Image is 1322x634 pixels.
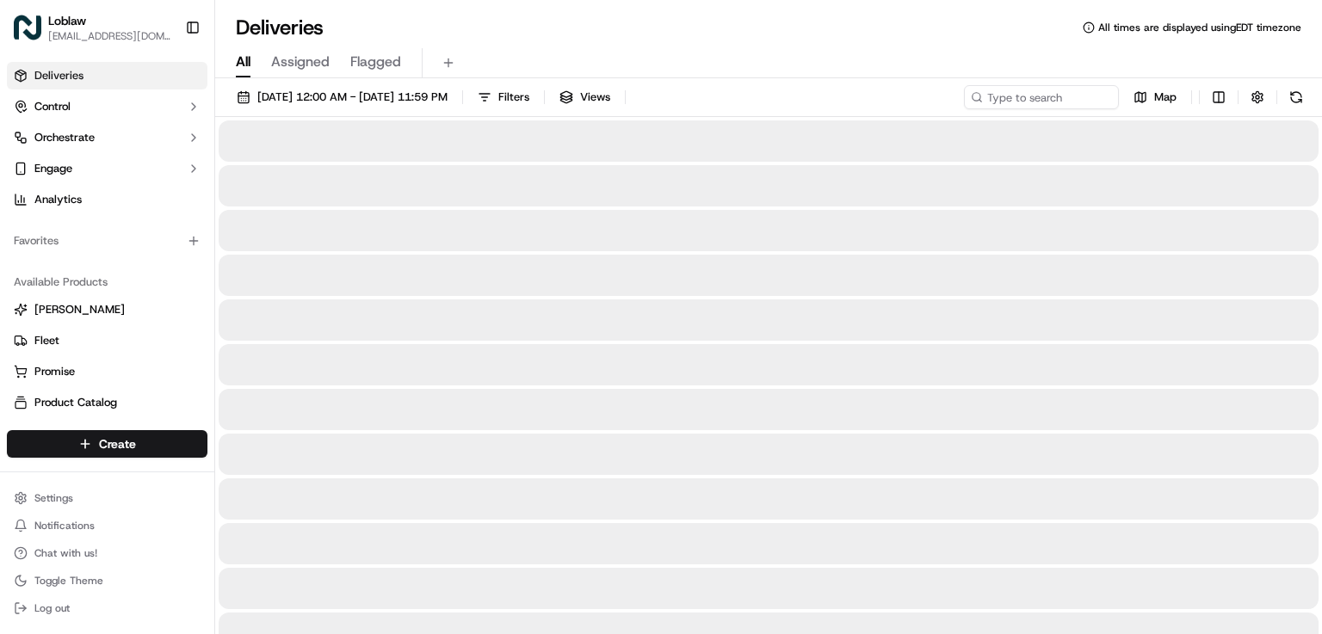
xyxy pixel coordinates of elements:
img: Loblaw [14,14,41,41]
button: Promise [7,358,207,385]
span: [PERSON_NAME] [34,302,125,317]
button: Filters [470,85,537,109]
input: Type to search [964,85,1119,109]
button: Chat with us! [7,541,207,565]
span: Notifications [34,519,95,532]
button: [DATE] 12:00 AM - [DATE] 11:59 PM [229,85,455,109]
h1: Deliveries [236,14,324,41]
span: Product Catalog [34,395,117,410]
a: [PERSON_NAME] [14,302,201,317]
span: All times are displayed using EDT timezone [1098,21,1301,34]
button: Product Catalog [7,389,207,416]
div: Favorites [7,227,207,255]
span: [DATE] 12:00 AM - [DATE] 11:59 PM [257,89,448,105]
a: Deliveries [7,62,207,89]
span: Settings [34,491,73,505]
button: Map [1126,85,1184,109]
span: Chat with us! [34,546,97,560]
span: Analytics [34,192,82,207]
button: Views [552,85,618,109]
button: Engage [7,155,207,182]
div: Available Products [7,268,207,296]
span: All [236,52,250,72]
button: Fleet [7,327,207,354]
button: Notifications [7,514,207,538]
span: Orchestrate [34,130,95,145]
button: Log out [7,596,207,620]
span: Views [580,89,610,105]
span: Map [1154,89,1177,105]
span: Log out [34,601,70,615]
span: Flagged [350,52,401,72]
button: Orchestrate [7,124,207,151]
button: [EMAIL_ADDRESS][DOMAIN_NAME] [48,29,171,43]
button: [PERSON_NAME] [7,296,207,323]
button: Create [7,430,207,458]
span: Filters [498,89,529,105]
button: Toggle Theme [7,569,207,593]
button: Control [7,93,207,120]
span: Create [99,435,136,452]
span: Assigned [271,52,330,72]
span: Toggle Theme [34,574,103,588]
span: Engage [34,161,72,176]
a: Fleet [14,333,201,348]
span: Fleet [34,333,59,348]
a: Analytics [7,186,207,213]
a: Promise [14,364,201,379]
button: Settings [7,486,207,510]
button: LoblawLoblaw[EMAIL_ADDRESS][DOMAIN_NAME] [7,7,178,48]
a: Product Catalog [14,395,201,410]
span: Promise [34,364,75,379]
button: Loblaw [48,12,86,29]
button: Refresh [1284,85,1308,109]
span: Control [34,99,71,114]
span: Deliveries [34,68,83,83]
